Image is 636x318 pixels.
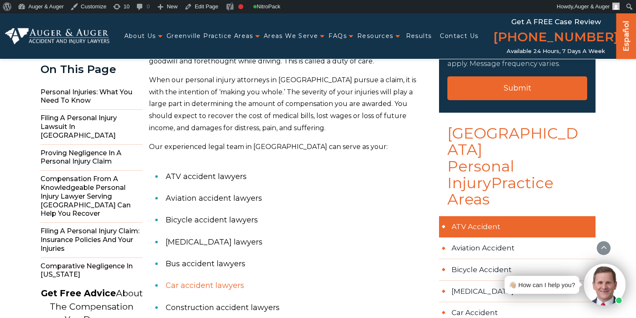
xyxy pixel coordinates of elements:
[166,303,280,312] span: Construction accident lawyers
[149,21,428,65] span: [US_STATE] statutes mandate that government agencies, company owners, and United [DEMOGRAPHIC_DAT...
[439,125,596,216] span: [GEOGRAPHIC_DATA] Personal Injury
[620,13,633,57] a: Español
[41,288,116,298] strong: Get Free Advice
[439,281,596,303] a: [MEDICAL_DATA]
[149,143,388,151] span: Our experienced legal team in [GEOGRAPHIC_DATA] can serve as your:
[439,259,596,281] a: Bicycle Accident
[584,264,626,305] img: Intaker widget Avatar
[166,237,262,247] span: [MEDICAL_DATA] lawyers
[507,48,605,55] span: Available 24 Hours, 7 Days a Week
[447,174,553,209] span: Practice Areas
[439,216,596,238] a: ATV Accident
[40,110,143,144] span: Filing a Personal Injury Lawsuit in [GEOGRAPHIC_DATA]
[264,28,318,45] a: Areas We Serve
[596,241,611,255] button: scroll to up
[447,76,587,100] input: Submit
[40,63,143,76] div: On This Page
[149,76,416,132] span: When our personal injury attorneys in [GEOGRAPHIC_DATA] pursue a claim, it is with the intention ...
[40,223,143,257] span: Filing a Personal Injury Claim: Insurance Policies and Your Injuries
[166,215,258,225] span: Bicycle accident lawyers
[439,237,596,259] a: Aviation Accident
[509,279,575,290] div: 👋🏼 How can I help you?
[166,172,247,181] span: ATV accident lawyers
[406,28,432,45] a: Results
[328,28,347,45] a: FAQs
[40,171,143,223] span: Compensation From a Knowledgeable Personal Injury Lawyer Serving [GEOGRAPHIC_DATA] Can Help You R...
[511,18,601,26] span: Get a FREE Case Review
[357,28,394,45] a: Resources
[167,28,253,45] a: Greenville Practice Areas
[574,3,610,10] span: Auger & Auger
[40,145,143,171] span: Proving Negligence in a Personal Injury Claim
[440,28,478,45] a: Contact Us
[166,281,244,290] a: Car accident lawyers
[238,4,243,9] div: Focus keyphrase not set
[40,84,143,110] span: Personal Injuries: What You Need to Know
[40,258,143,284] span: Comparative Negligence in [US_STATE]
[493,28,618,48] a: [PHONE_NUMBER]
[5,28,109,44] img: Auger & Auger Accident and Injury Lawyers Logo
[166,259,245,268] span: Bus accident lawyers
[124,28,156,45] a: About Us
[166,194,262,203] span: Aviation accident lawyers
